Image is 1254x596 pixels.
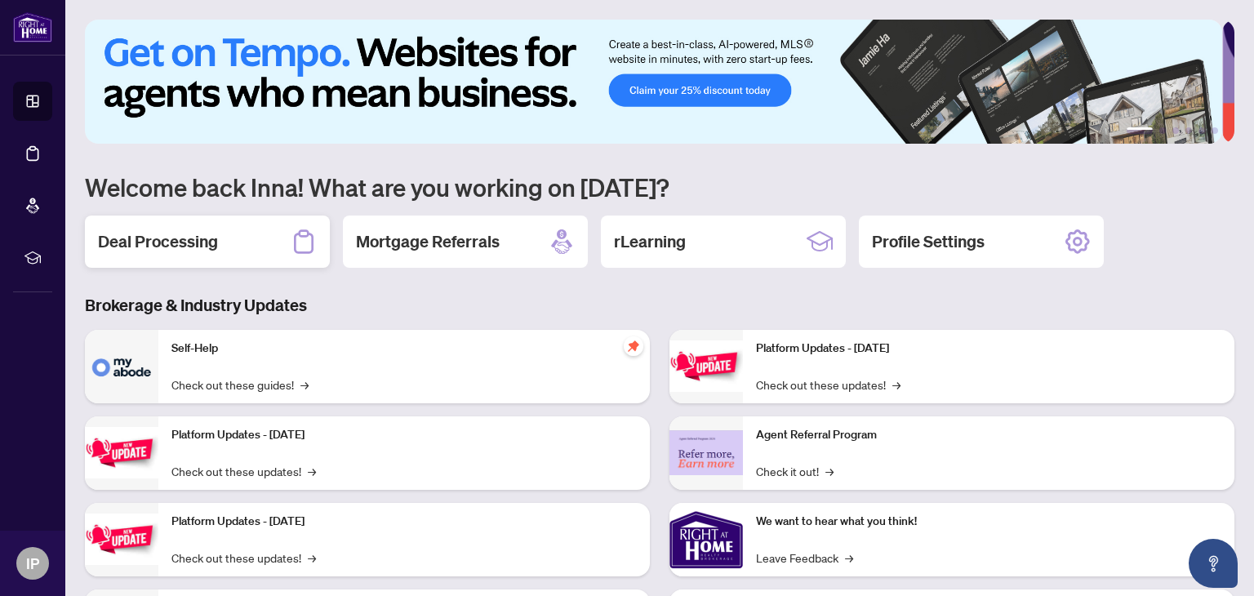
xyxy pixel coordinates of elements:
[669,430,743,475] img: Agent Referral Program
[308,549,316,567] span: →
[756,549,853,567] a: Leave Feedback→
[171,376,309,394] a: Check out these guides!→
[756,426,1221,444] p: Agent Referral Program
[756,462,834,480] a: Check it out!→
[669,340,743,392] img: Platform Updates - June 23, 2025
[756,513,1221,531] p: We want to hear what you think!
[171,513,637,531] p: Platform Updates - [DATE]
[1159,127,1166,134] button: 2
[1172,127,1179,134] button: 3
[171,462,316,480] a: Check out these updates!→
[171,426,637,444] p: Platform Updates - [DATE]
[1185,127,1192,134] button: 4
[98,230,218,253] h2: Deal Processing
[171,340,637,358] p: Self-Help
[756,340,1221,358] p: Platform Updates - [DATE]
[756,376,900,394] a: Check out these updates!→
[669,503,743,576] img: We want to hear what you think!
[85,514,158,565] img: Platform Updates - July 21, 2025
[85,330,158,403] img: Self-Help
[614,230,686,253] h2: rLearning
[1127,127,1153,134] button: 1
[85,171,1234,202] h1: Welcome back Inna! What are you working on [DATE]?
[300,376,309,394] span: →
[171,549,316,567] a: Check out these updates!→
[1212,127,1218,134] button: 6
[1189,539,1238,588] button: Open asap
[85,427,158,478] img: Platform Updates - September 16, 2025
[13,12,52,42] img: logo
[845,549,853,567] span: →
[26,552,39,575] span: IP
[872,230,985,253] h2: Profile Settings
[892,376,900,394] span: →
[85,294,1234,317] h3: Brokerage & Industry Updates
[825,462,834,480] span: →
[85,20,1222,144] img: Slide 0
[624,336,643,356] span: pushpin
[308,462,316,480] span: →
[356,230,500,253] h2: Mortgage Referrals
[1198,127,1205,134] button: 5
